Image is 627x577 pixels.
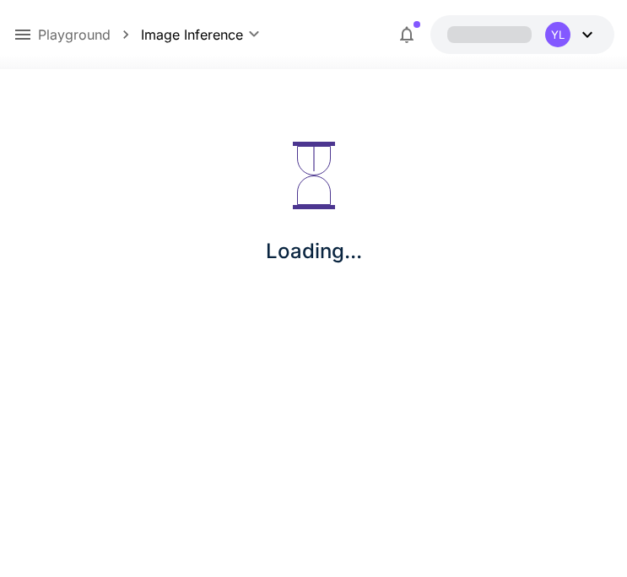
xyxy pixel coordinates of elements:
button: YL [430,15,614,54]
nav: breadcrumb [38,24,141,45]
p: Loading... [266,236,362,267]
a: Playground [38,24,111,45]
div: YL [545,22,570,47]
span: Image Inference [141,24,243,45]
